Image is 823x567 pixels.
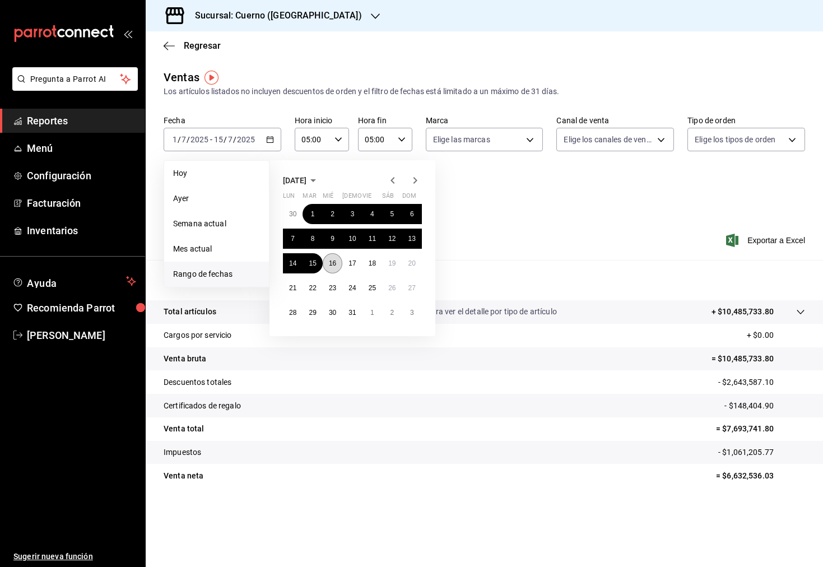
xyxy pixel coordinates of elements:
button: 16 de julio de 2025 [323,253,342,273]
button: 24 de julio de 2025 [342,278,362,298]
p: Total artículos [164,306,216,318]
p: = $7,693,741.80 [716,423,805,435]
p: Resumen [164,273,805,287]
button: 13 de julio de 2025 [402,229,422,249]
span: Pregunta a Parrot AI [30,73,120,85]
input: ---- [190,135,209,144]
abbr: 2 de julio de 2025 [331,210,334,218]
span: - [210,135,212,144]
abbr: 20 de julio de 2025 [408,259,416,267]
button: 18 de julio de 2025 [362,253,382,273]
button: 2 de agosto de 2025 [382,303,402,323]
input: -- [227,135,233,144]
img: Tooltip marker [204,71,218,85]
abbr: 22 de julio de 2025 [309,284,316,292]
span: Sugerir nueva función [13,551,136,563]
button: 5 de julio de 2025 [382,204,402,224]
label: Canal de venta [556,117,674,124]
input: -- [181,135,187,144]
span: Regresar [184,40,221,51]
abbr: 3 de agosto de 2025 [410,309,414,317]
span: [PERSON_NAME] [27,328,136,343]
abbr: 29 de julio de 2025 [309,309,316,317]
button: 30 de julio de 2025 [323,303,342,323]
button: Regresar [164,40,221,51]
button: Exportar a Excel [728,234,805,247]
span: Menú [27,141,136,156]
span: / [224,135,227,144]
abbr: 13 de julio de 2025 [408,235,416,243]
p: Certificados de regalo [164,400,241,412]
button: 1 de julio de 2025 [303,204,322,224]
button: 11 de julio de 2025 [362,229,382,249]
button: 12 de julio de 2025 [382,229,402,249]
p: + $10,485,733.80 [712,306,774,318]
span: Elige las marcas [433,134,490,145]
abbr: 16 de julio de 2025 [329,259,336,267]
input: -- [172,135,178,144]
abbr: 12 de julio de 2025 [388,235,396,243]
button: 19 de julio de 2025 [382,253,402,273]
abbr: 26 de julio de 2025 [388,284,396,292]
p: Cargos por servicio [164,329,232,341]
label: Hora inicio [295,117,349,124]
abbr: 5 de julio de 2025 [390,210,394,218]
p: - $1,061,205.77 [718,447,805,458]
label: Fecha [164,117,281,124]
span: [DATE] [283,176,306,185]
abbr: 24 de julio de 2025 [348,284,356,292]
p: Venta total [164,423,204,435]
span: Inventarios [27,223,136,238]
button: 3 de julio de 2025 [342,204,362,224]
abbr: 25 de julio de 2025 [369,284,376,292]
abbr: lunes [283,192,295,204]
abbr: 27 de julio de 2025 [408,284,416,292]
abbr: jueves [342,192,408,204]
abbr: 17 de julio de 2025 [348,259,356,267]
abbr: 23 de julio de 2025 [329,284,336,292]
abbr: 15 de julio de 2025 [309,259,316,267]
abbr: viernes [362,192,371,204]
abbr: 1 de julio de 2025 [311,210,315,218]
span: Rango de fechas [173,268,260,280]
label: Marca [426,117,543,124]
button: 22 de julio de 2025 [303,278,322,298]
p: Impuestos [164,447,201,458]
p: - $148,404.90 [724,400,805,412]
button: [DATE] [283,174,320,187]
button: 6 de julio de 2025 [402,204,422,224]
h3: Sucursal: Cuerno ([GEOGRAPHIC_DATA]) [186,9,362,22]
button: 2 de julio de 2025 [323,204,342,224]
button: 17 de julio de 2025 [342,253,362,273]
button: 31 de julio de 2025 [342,303,362,323]
div: Los artículos listados no incluyen descuentos de orden y el filtro de fechas está limitado a un m... [164,86,805,97]
abbr: 7 de julio de 2025 [291,235,295,243]
button: 3 de agosto de 2025 [402,303,422,323]
span: Reportes [27,113,136,128]
span: / [187,135,190,144]
abbr: 28 de julio de 2025 [289,309,296,317]
button: 28 de julio de 2025 [283,303,303,323]
button: open_drawer_menu [123,29,132,38]
abbr: miércoles [323,192,333,204]
button: Pregunta a Parrot AI [12,67,138,91]
button: 8 de julio de 2025 [303,229,322,249]
abbr: 30 de julio de 2025 [329,309,336,317]
a: Pregunta a Parrot AI [8,81,138,93]
span: Elige los canales de venta [564,134,653,145]
p: Venta bruta [164,353,206,365]
abbr: 11 de julio de 2025 [369,235,376,243]
abbr: 21 de julio de 2025 [289,284,296,292]
abbr: sábado [382,192,394,204]
abbr: 19 de julio de 2025 [388,259,396,267]
abbr: 30 de junio de 2025 [289,210,296,218]
button: 4 de julio de 2025 [362,204,382,224]
p: Descuentos totales [164,377,231,388]
p: - $2,643,587.10 [718,377,805,388]
abbr: 3 de julio de 2025 [351,210,355,218]
span: Configuración [27,168,136,183]
span: Ayuda [27,275,122,288]
span: Hoy [173,168,260,179]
